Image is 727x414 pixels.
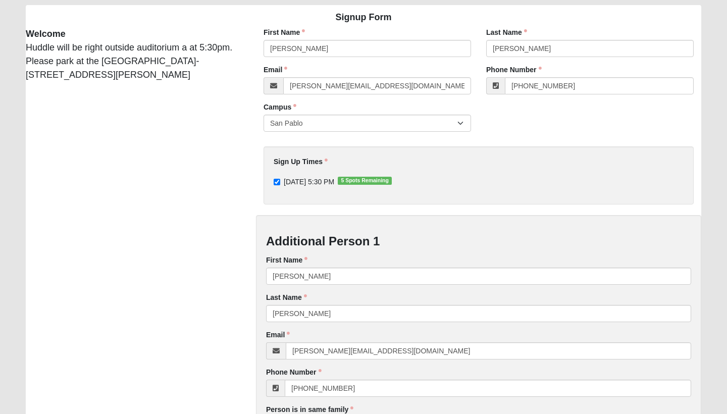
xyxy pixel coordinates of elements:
strong: Welcome [26,29,66,39]
h4: Signup Form [26,12,701,23]
div: Huddle will be right outside auditorium a at 5:30pm. Please park at the [GEOGRAPHIC_DATA]- [STREE... [18,27,248,82]
label: First Name [264,27,305,37]
input: [DATE] 5:30 PM5 Spots Remaining [274,179,280,185]
label: Phone Number [266,367,322,377]
label: Last Name [486,27,527,37]
label: Sign Up Times [274,157,328,167]
label: Campus [264,102,296,112]
label: Email [264,65,287,75]
span: 5 Spots Remaining [338,177,392,185]
h3: Additional Person 1 [266,234,691,249]
label: Last Name [266,292,307,302]
label: First Name [266,255,307,265]
label: Phone Number [486,65,542,75]
span: [DATE] 5:30 PM [284,178,334,186]
label: Email [266,330,290,340]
